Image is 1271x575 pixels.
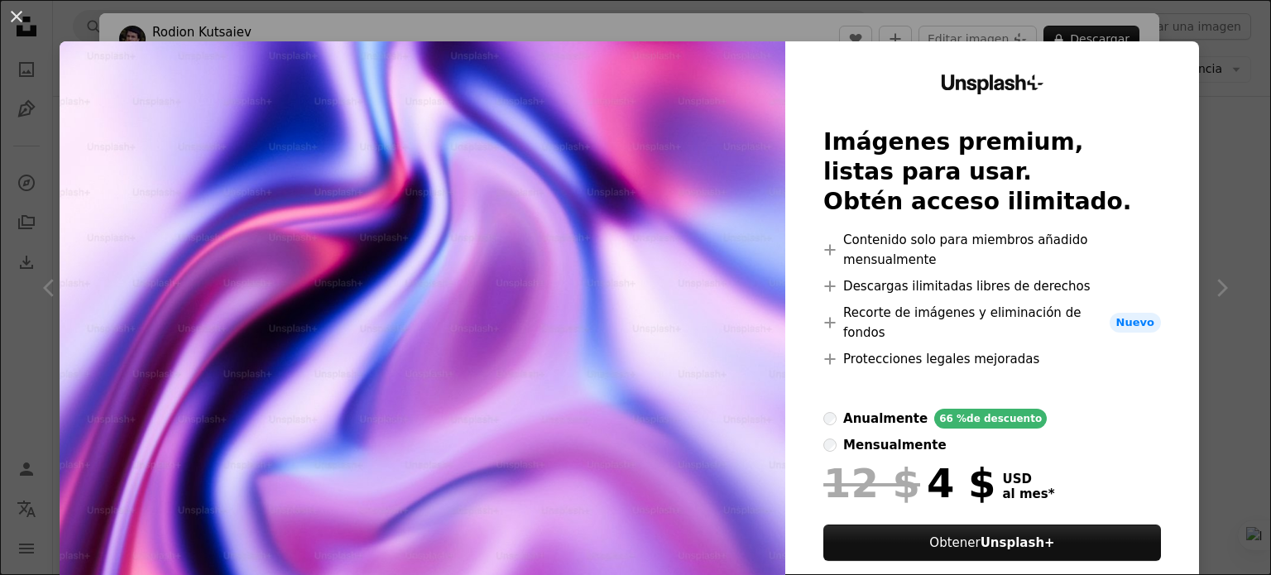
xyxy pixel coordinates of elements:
div: 4 $ [823,462,995,505]
input: mensualmente [823,438,837,452]
div: 66 % de descuento [934,409,1047,429]
li: Protecciones legales mejoradas [823,349,1161,369]
span: 12 $ [823,462,920,505]
span: Nuevo [1110,313,1161,333]
div: mensualmente [843,435,946,455]
li: Recorte de imágenes y eliminación de fondos [823,303,1161,343]
strong: Unsplash+ [981,535,1055,550]
span: USD [1003,472,1055,486]
div: anualmente [843,409,928,429]
h2: Imágenes premium, listas para usar. Obtén acceso ilimitado. [823,127,1161,217]
input: anualmente66 %de descuento [823,412,837,425]
li: Descargas ilimitadas libres de derechos [823,276,1161,296]
button: ObtenerUnsplash+ [823,525,1161,561]
li: Contenido solo para miembros añadido mensualmente [823,230,1161,270]
span: al mes * [1003,486,1055,501]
